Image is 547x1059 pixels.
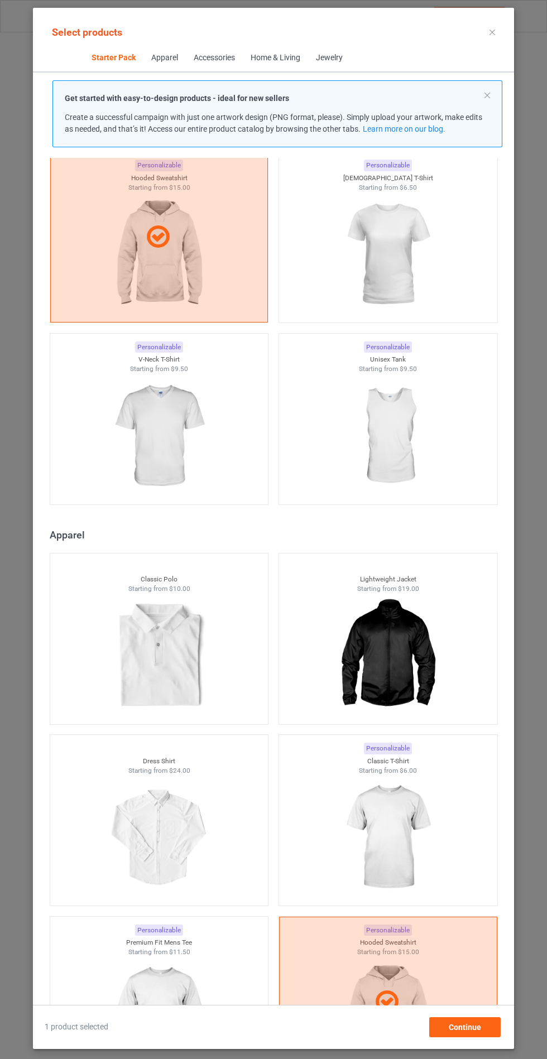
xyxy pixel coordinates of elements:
[362,124,445,133] a: Learn more on our blog.
[250,52,300,64] div: Home & Living
[338,775,438,900] img: regular.jpg
[109,594,209,719] img: regular.jpg
[50,575,268,584] div: Classic Polo
[364,743,412,754] div: Personalizable
[83,45,143,71] span: Starter Pack
[151,52,177,64] div: Apparel
[50,528,503,541] div: Apparel
[279,355,497,364] div: Unisex Tank
[279,183,497,192] div: Starting from
[50,584,268,594] div: Starting from
[169,948,190,956] span: $11.50
[400,184,417,191] span: $6.50
[279,575,497,584] div: Lightweight Jacket
[65,94,289,103] strong: Get started with easy-to-design products - ideal for new sellers
[193,52,234,64] div: Accessories
[171,365,188,373] span: $9.50
[338,192,438,317] img: regular.jpg
[50,364,268,374] div: Starting from
[338,374,438,499] img: regular.jpg
[338,594,438,719] img: regular.jpg
[279,364,497,374] div: Starting from
[400,365,417,373] span: $9.50
[109,374,209,499] img: regular.jpg
[50,938,268,947] div: Premium Fit Mens Tee
[398,585,419,593] span: $19.00
[279,584,497,594] div: Starting from
[429,1017,501,1037] div: Continue
[364,160,412,171] div: Personalizable
[50,766,268,776] div: Starting from
[364,341,412,353] div: Personalizable
[135,925,183,936] div: Personalizable
[135,341,183,353] div: Personalizable
[52,26,122,38] span: Select products
[400,767,417,774] span: $6.00
[65,113,482,133] span: Create a successful campaign with just one artwork design (PNG format, please). Simply upload you...
[169,585,190,593] span: $10.00
[315,52,342,64] div: Jewelry
[50,947,268,957] div: Starting from
[279,757,497,766] div: Classic T-Shirt
[449,1023,481,1032] span: Continue
[109,775,209,900] img: regular.jpg
[45,1022,108,1033] span: 1 product selected
[50,757,268,766] div: Dress Shirt
[50,355,268,364] div: V-Neck T-Shirt
[169,767,190,774] span: $24.00
[279,174,497,183] div: [DEMOGRAPHIC_DATA] T-Shirt
[279,766,497,776] div: Starting from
